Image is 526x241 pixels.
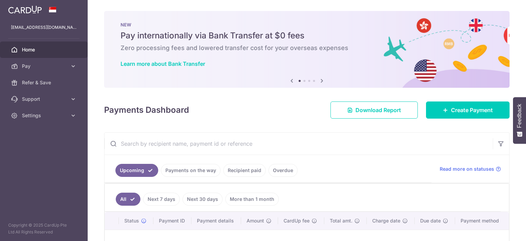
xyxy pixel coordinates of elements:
[121,30,493,41] h5: Pay internationally via Bank Transfer at $0 fees
[104,133,493,155] input: Search by recipient name, payment id or reference
[153,212,192,230] th: Payment ID
[121,44,493,52] h6: Zero processing fees and lowered transfer cost for your overseas expenses
[355,106,401,114] span: Download Report
[115,164,158,177] a: Upcoming
[104,104,189,116] h4: Payments Dashboard
[191,212,241,230] th: Payment details
[330,101,418,119] a: Download Report
[440,166,501,172] a: Read more on statuses
[124,217,139,224] span: Status
[22,112,67,119] span: Settings
[22,63,67,70] span: Pay
[121,22,493,27] p: NEW
[330,217,352,224] span: Total amt.
[247,217,264,224] span: Amount
[22,46,67,53] span: Home
[284,217,310,224] span: CardUp fee
[183,193,223,206] a: Next 30 days
[8,5,42,14] img: CardUp
[116,193,140,206] a: All
[440,166,494,172] span: Read more on statuses
[420,217,441,224] span: Due date
[15,5,29,11] span: Help
[268,164,298,177] a: Overdue
[513,97,526,144] button: Feedback - Show survey
[11,24,77,31] p: [EMAIL_ADDRESS][DOMAIN_NAME]
[223,164,266,177] a: Recipient paid
[121,60,205,67] a: Learn more about Bank Transfer
[516,104,523,128] span: Feedback
[104,11,510,88] img: Bank transfer banner
[451,106,493,114] span: Create Payment
[143,193,180,206] a: Next 7 days
[22,96,67,103] span: Support
[22,79,67,86] span: Refer & Save
[161,164,221,177] a: Payments on the way
[372,217,400,224] span: Charge date
[455,212,509,230] th: Payment method
[426,101,510,119] a: Create Payment
[225,193,279,206] a: More than 1 month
